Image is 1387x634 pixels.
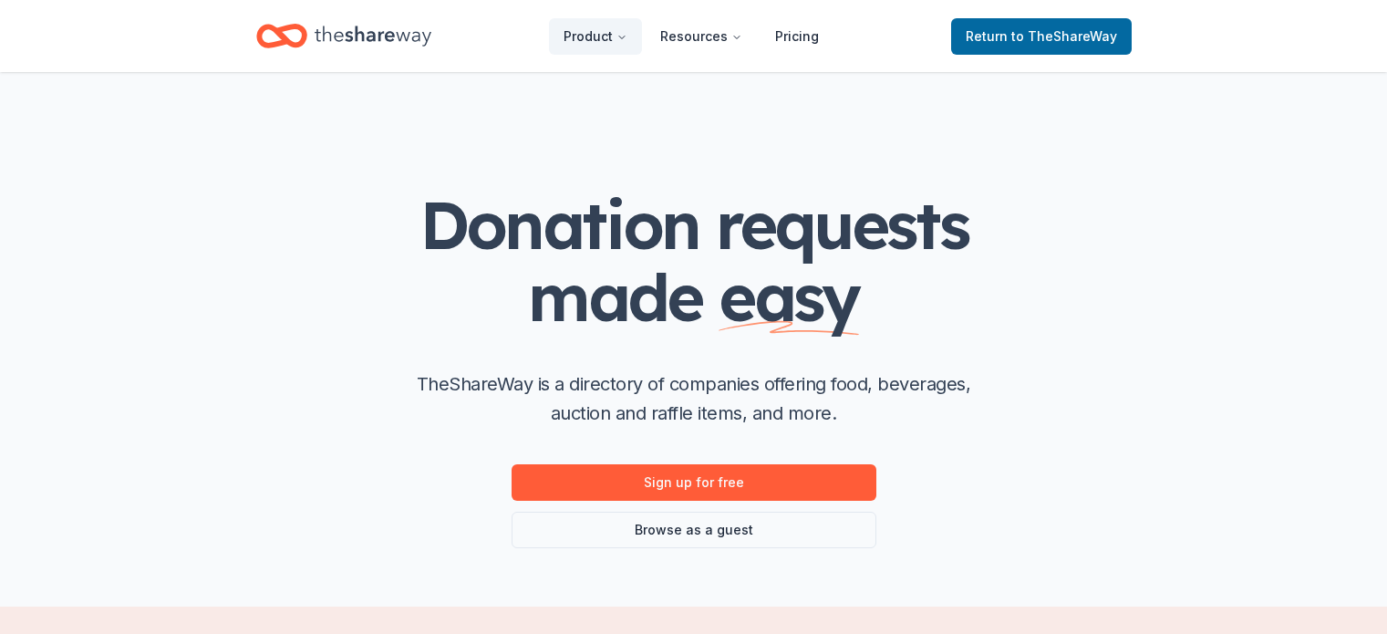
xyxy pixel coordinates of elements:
[329,189,1059,333] h1: Donation requests made
[646,18,757,55] button: Resources
[512,464,876,501] a: Sign up for free
[761,18,833,55] a: Pricing
[402,369,986,428] p: TheShareWay is a directory of companies offering food, beverages, auction and raffle items, and m...
[966,26,1117,47] span: Return
[549,18,642,55] button: Product
[549,15,833,57] nav: Main
[719,255,859,338] span: easy
[1011,28,1117,44] span: to TheShareWay
[951,18,1132,55] a: Returnto TheShareWay
[512,512,876,548] a: Browse as a guest
[256,15,431,57] a: Home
